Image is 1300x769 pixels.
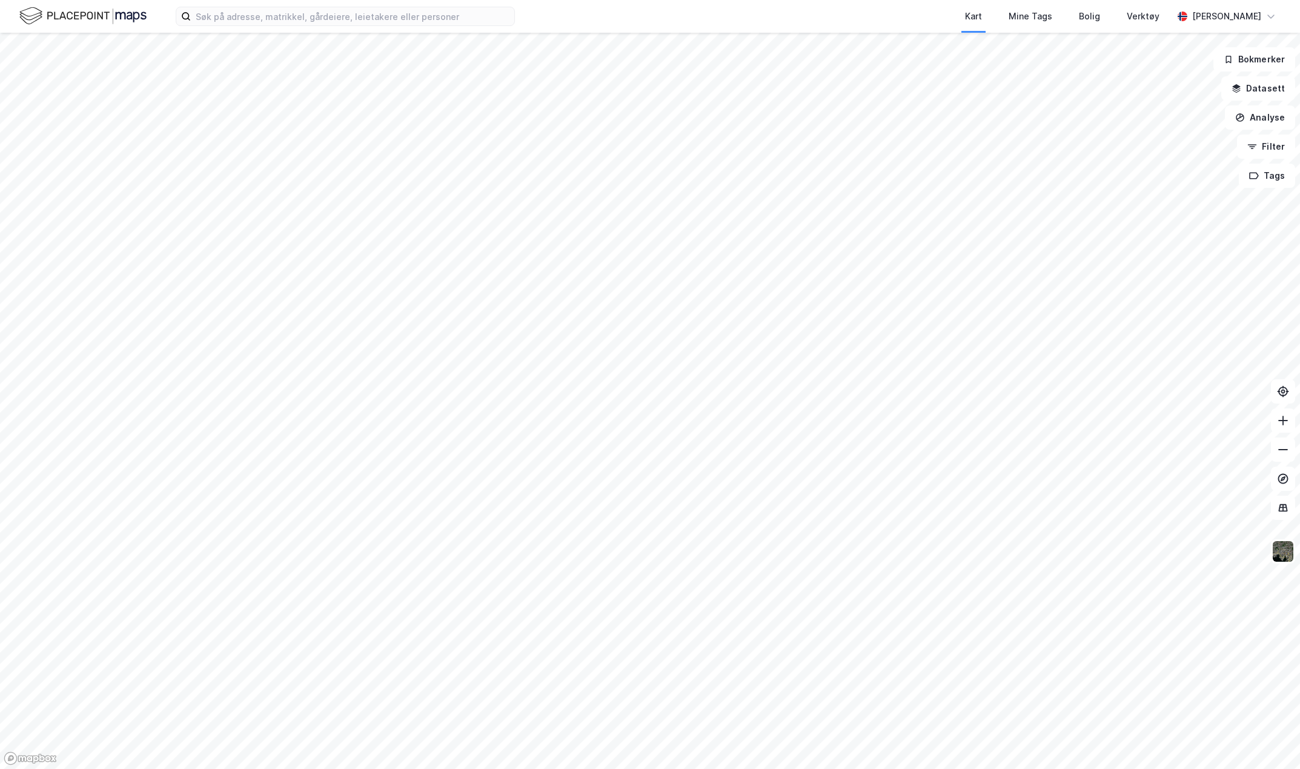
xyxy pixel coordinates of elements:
[1192,9,1261,24] div: [PERSON_NAME]
[1127,9,1159,24] div: Verktøy
[1239,711,1300,769] div: Kontrollprogram for chat
[1213,47,1295,72] button: Bokmerker
[1272,540,1295,563] img: 9k=
[4,751,57,765] a: Mapbox homepage
[1239,164,1295,188] button: Tags
[1237,135,1295,159] button: Filter
[1225,105,1295,130] button: Analyse
[1221,76,1295,101] button: Datasett
[1079,9,1100,24] div: Bolig
[1239,711,1300,769] iframe: Chat Widget
[191,7,514,25] input: Søk på adresse, matrikkel, gårdeiere, leietakere eller personer
[19,5,147,27] img: logo.f888ab2527a4732fd821a326f86c7f29.svg
[1009,9,1052,24] div: Mine Tags
[965,9,982,24] div: Kart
